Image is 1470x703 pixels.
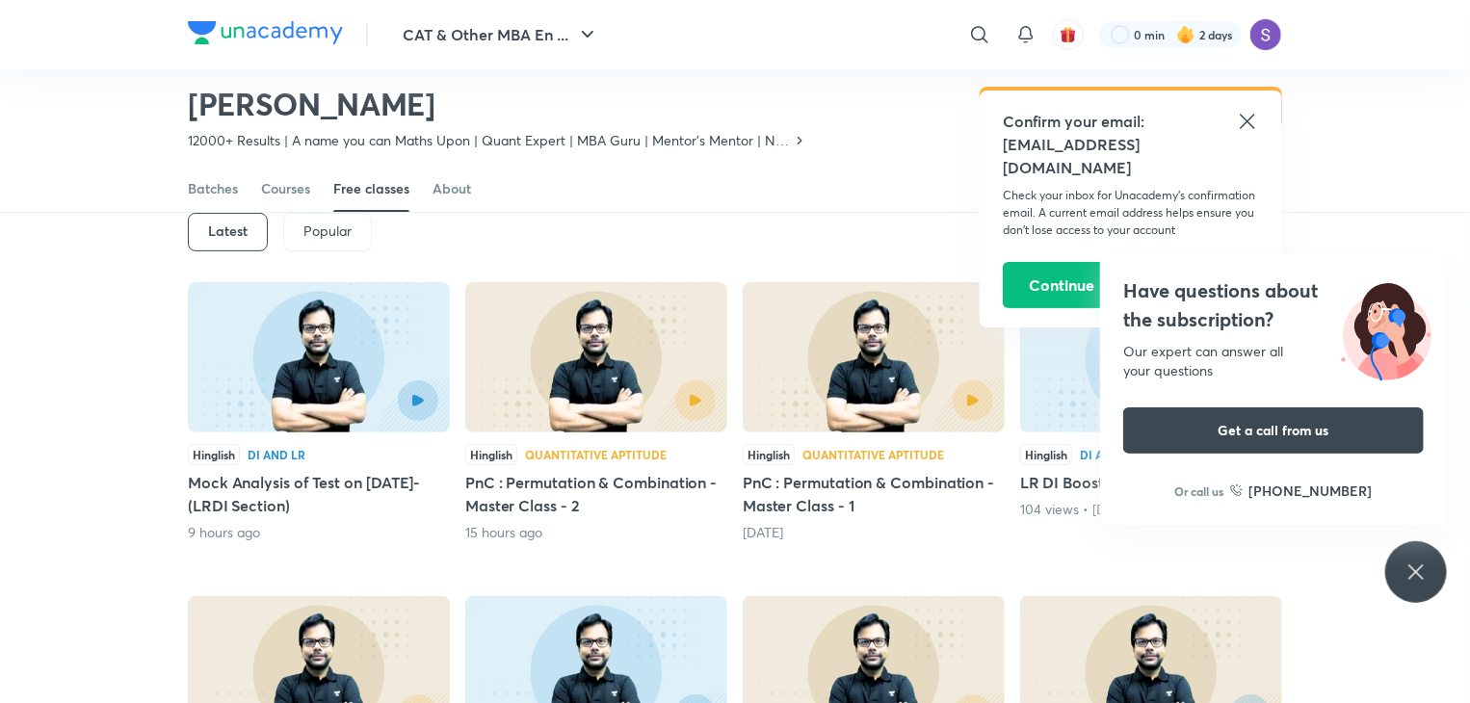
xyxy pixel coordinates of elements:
[1003,133,1259,179] h5: [EMAIL_ADDRESS][DOMAIN_NAME]
[1060,26,1077,43] img: avatar
[1175,482,1224,500] p: Or call us
[1123,342,1424,380] div: Our expert can answer all your questions
[743,523,1005,542] div: 1 day ago
[188,179,238,198] div: Batches
[208,223,248,239] h6: Latest
[1326,276,1447,380] img: ttu_illustration_new.svg
[1123,276,1424,334] h4: Have questions about the subscription?
[1249,481,1373,501] h6: [PHONE_NUMBER]
[1020,471,1282,494] h5: LR DI Booster Practice - 2
[333,166,409,212] a: Free classes
[802,449,944,460] div: Quantitative Aptitude
[433,179,471,198] div: About
[743,444,795,465] div: Hinglish
[188,444,240,465] div: Hinglish
[1003,187,1259,239] p: Check your inbox for Unacademy’s confirmation email. A current email address helps ensure you don...
[465,523,727,542] div: 15 hours ago
[465,471,727,517] h5: PnC : Permutation & Combination - Master Class - 2
[1020,500,1282,519] div: 104 views • 16 days ago
[1080,449,1138,460] div: DI and LR
[1123,407,1424,454] button: Get a call from us
[188,85,807,123] h2: [PERSON_NAME]
[433,166,471,212] a: About
[333,179,409,198] div: Free classes
[188,131,792,150] p: 12000+ Results | A name you can Maths Upon | Quant Expert | MBA Guru | Mentor's Mentor | Not a Ju...
[188,523,450,542] div: 9 hours ago
[1249,18,1282,51] img: Sapara Premji
[391,15,611,54] button: CAT & Other MBA En ...
[1176,25,1195,44] img: streak
[743,282,1005,542] div: PnC : Permutation & Combination - Master Class - 1
[465,444,517,465] div: Hinglish
[743,471,1005,517] h5: PnC : Permutation & Combination - Master Class - 1
[1053,19,1084,50] button: avatar
[1020,282,1282,542] div: LR DI Booster Practice - 2
[465,282,727,542] div: PnC : Permutation & Combination - Master Class - 2
[1230,481,1373,501] a: [PHONE_NUMBER]
[261,179,310,198] div: Courses
[261,166,310,212] a: Courses
[188,21,343,49] a: Company Logo
[1003,262,1120,308] button: Continue
[188,166,238,212] a: Batches
[188,471,450,517] h5: Mock Analysis of Test on [DATE]- (LRDI Section)
[303,223,352,239] p: Popular
[525,449,667,460] div: Quantitative Aptitude
[1020,444,1072,465] div: Hinglish
[248,449,305,460] div: DI and LR
[1003,110,1259,133] h5: Confirm your email:
[188,21,343,44] img: Company Logo
[188,282,450,542] div: Mock Analysis of Test on 05.10.2025- (LRDI Section)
